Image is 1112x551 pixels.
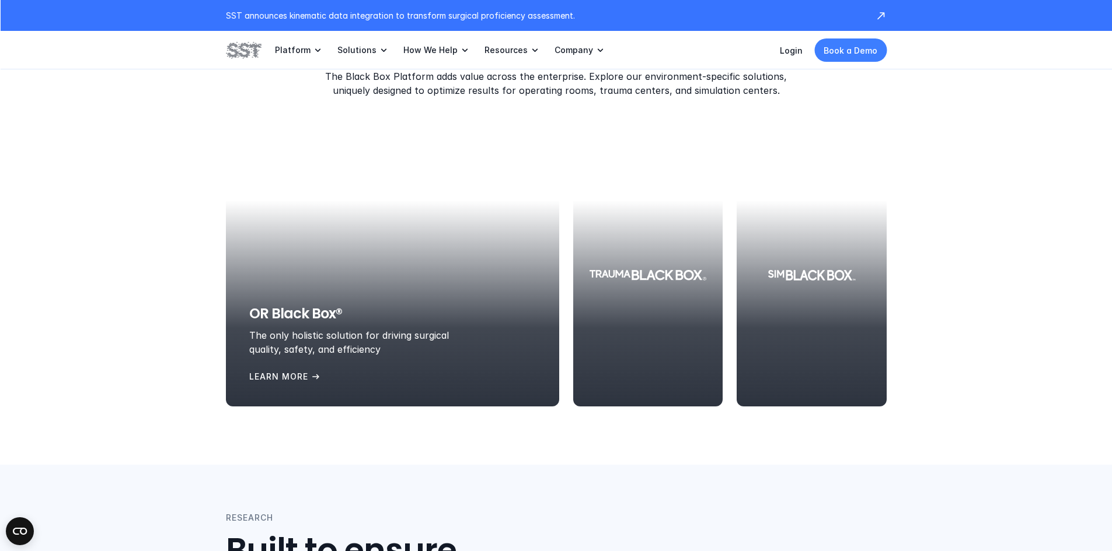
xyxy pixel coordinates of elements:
[325,69,787,97] p: The Black Box Platform adds value across the enterprise. Explore our environment-specific solutio...
[226,40,261,60] img: SST logo
[226,9,863,22] p: SST announces kinematic data integration to transform surgical proficiency assessment.
[484,45,528,55] p: Resources
[226,511,273,524] p: RESEARCH
[589,260,706,290] img: Trauma Black Box logo
[6,517,34,545] button: Open CMP widget
[737,143,887,406] a: SIM Black Box logo
[780,45,803,55] a: Login
[824,44,877,57] p: Book a Demo
[275,31,323,69] a: Platform
[814,38,887,62] a: Book a Demo
[753,260,870,290] img: SIM Black Box logo
[249,370,308,383] p: Learn More
[573,143,723,406] a: Trauma Black Box logo
[249,304,343,324] h5: OR Black Box®
[555,45,593,55] p: Company
[403,45,458,55] p: How We Help
[249,328,483,356] p: The only holistic solution for driving surgical quality, safety, and efficiency
[337,45,377,55] p: Solutions
[275,45,311,55] p: Platform
[226,143,559,406] a: OR Black Box®The only holistic solution for driving surgical quality, safety, and efficiencyLearn...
